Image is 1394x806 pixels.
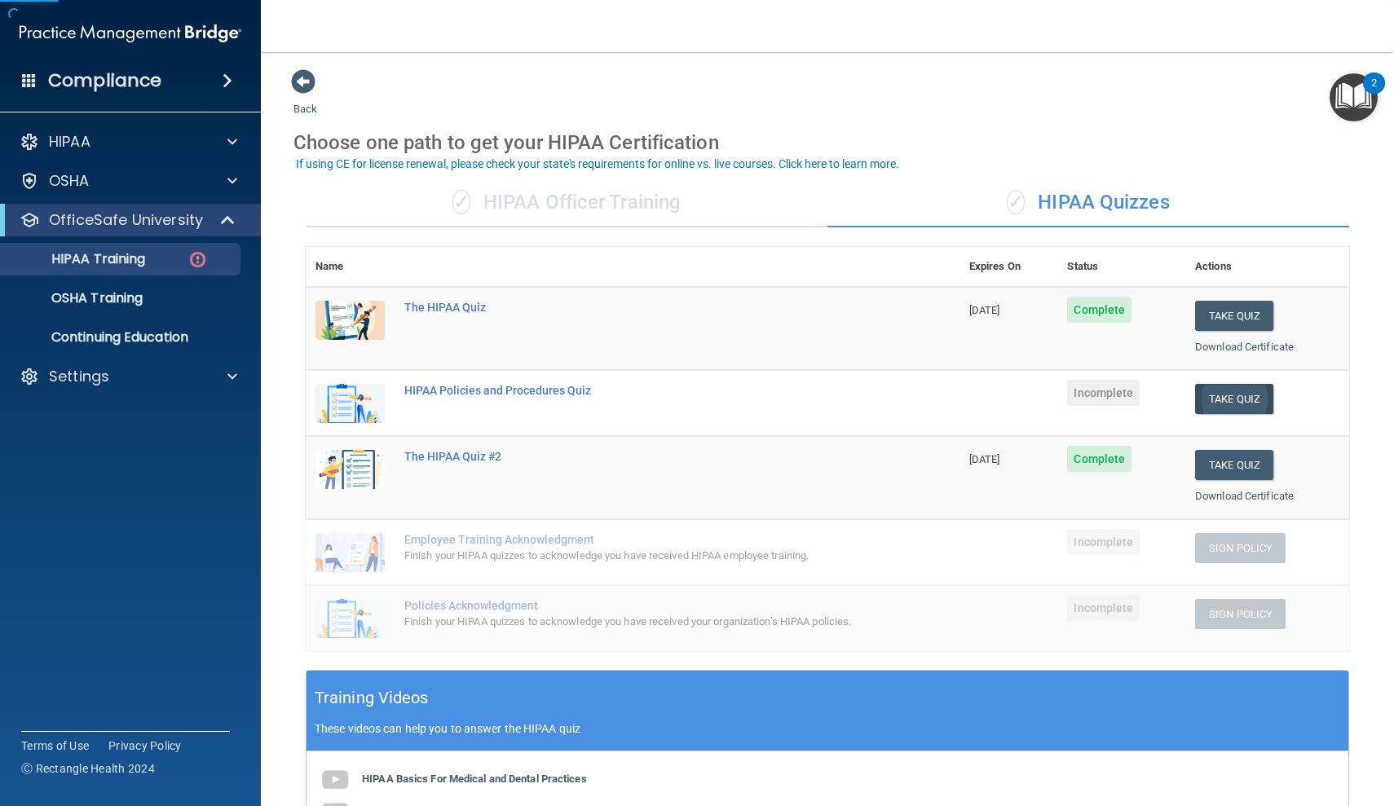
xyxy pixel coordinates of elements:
[404,450,878,463] div: The HIPAA Quiz #2
[319,764,351,796] img: gray_youtube_icon.38fcd6cc.png
[21,738,89,754] a: Terms of Use
[306,178,827,227] div: HIPAA Officer Training
[315,722,1340,735] p: These videos can help you to answer the HIPAA quiz
[1195,450,1273,480] button: Take Quiz
[1371,83,1377,104] div: 2
[969,453,1000,465] span: [DATE]
[1195,384,1273,414] button: Take Quiz
[1057,247,1185,287] th: Status
[827,178,1349,227] div: HIPAA Quizzes
[1185,247,1349,287] th: Actions
[293,83,317,115] a: Back
[1330,73,1378,121] button: Open Resource Center, 2 new notifications
[959,247,1058,287] th: Expires On
[49,132,90,152] p: HIPAA
[49,210,203,230] p: OfficeSafe University
[21,760,155,777] span: Ⓒ Rectangle Health 2024
[404,546,878,566] div: Finish your HIPAA quizzes to acknowledge you have received HIPAA employee training.
[187,249,208,270] img: danger-circle.6113f641.png
[306,247,395,287] th: Name
[1195,341,1294,353] a: Download Certificate
[404,384,878,397] div: HIPAA Policies and Procedures Quiz
[20,367,237,386] a: Settings
[11,329,233,346] p: Continuing Education
[404,301,878,314] div: The HIPAA Quiz
[49,171,90,191] p: OSHA
[1195,301,1273,331] button: Take Quiz
[11,290,143,306] p: OSHA Training
[362,773,587,785] b: HIPAA Basics For Medical and Dental Practices
[404,612,878,632] div: Finish your HIPAA quizzes to acknowledge you have received your organization’s HIPAA policies.
[48,69,161,92] h4: Compliance
[452,190,470,214] span: ✓
[1067,595,1140,621] span: Incomplete
[315,684,429,712] h5: Training Videos
[1007,190,1025,214] span: ✓
[1195,533,1286,563] button: Sign Policy
[1195,490,1294,502] a: Download Certificate
[969,304,1000,316] span: [DATE]
[1195,599,1286,629] button: Sign Policy
[20,132,237,152] a: HIPAA
[404,533,878,546] div: Employee Training Acknowledgment
[1067,446,1132,472] span: Complete
[20,17,241,50] img: PMB logo
[293,156,902,172] button: If using CE for license renewal, please check your state's requirements for online vs. live cours...
[20,171,237,191] a: OSHA
[49,367,109,386] p: Settings
[1067,529,1140,555] span: Incomplete
[1067,380,1140,406] span: Incomplete
[20,210,236,230] a: OfficeSafe University
[296,158,899,170] div: If using CE for license renewal, please check your state's requirements for online vs. live cours...
[1067,297,1132,323] span: Complete
[293,119,1361,166] div: Choose one path to get your HIPAA Certification
[108,738,182,754] a: Privacy Policy
[11,251,145,267] p: HIPAA Training
[404,599,878,612] div: Policies Acknowledgment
